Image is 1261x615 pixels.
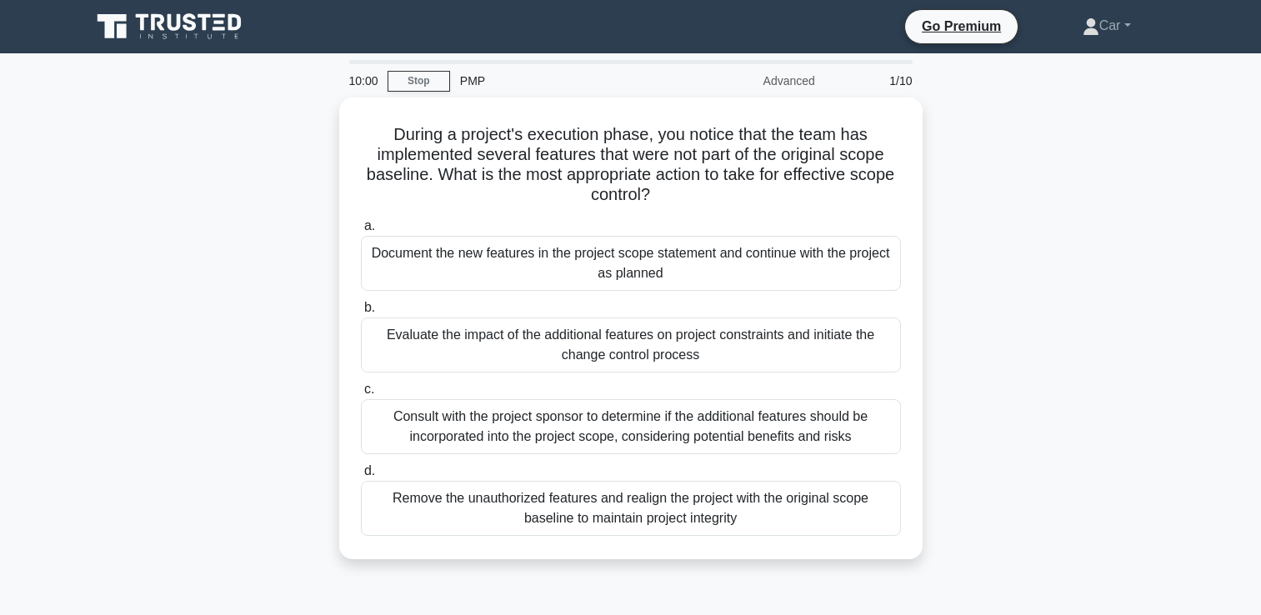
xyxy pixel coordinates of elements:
div: Advanced [679,64,825,97]
h5: During a project's execution phase, you notice that the team has implemented several features tha... [359,124,903,206]
span: b. [364,300,375,314]
span: d. [364,463,375,477]
div: 10:00 [339,64,388,97]
div: Consult with the project sponsor to determine if the additional features should be incorporated i... [361,399,901,454]
div: 1/10 [825,64,923,97]
a: Car [1043,9,1171,42]
a: Go Premium [912,16,1011,37]
span: a. [364,218,375,232]
span: c. [364,382,374,396]
div: PMP [450,64,679,97]
div: Document the new features in the project scope statement and continue with the project as planned [361,236,901,291]
a: Stop [388,71,450,92]
div: Evaluate the impact of the additional features on project constraints and initiate the change con... [361,317,901,372]
div: Remove the unauthorized features and realign the project with the original scope baseline to main... [361,481,901,536]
